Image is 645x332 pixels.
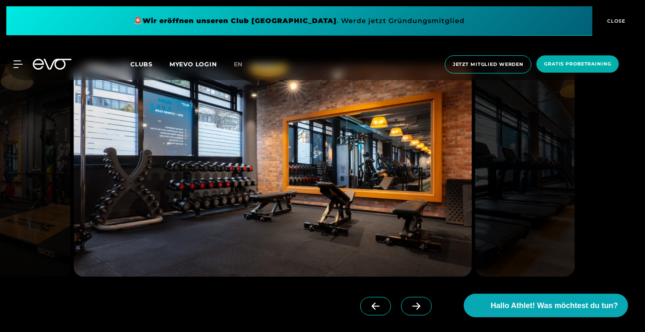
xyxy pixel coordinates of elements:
[491,300,618,311] span: Hallo Athlet! Was möchtest du tun?
[442,55,534,73] a: Jetzt Mitglied werden
[234,60,243,68] span: en
[234,60,253,69] a: en
[605,17,626,25] span: CLOSE
[453,61,523,68] span: Jetzt Mitglied werden
[464,294,628,317] button: Hallo Athlet! Was möchtest du tun?
[130,60,169,68] a: Clubs
[169,60,217,68] a: MYEVO LOGIN
[130,60,153,68] span: Clubs
[74,64,472,277] img: evofitness
[475,64,575,277] img: evofitness
[592,6,639,36] button: CLOSE
[544,60,611,68] span: Gratis Probetraining
[534,55,621,73] a: Gratis Probetraining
